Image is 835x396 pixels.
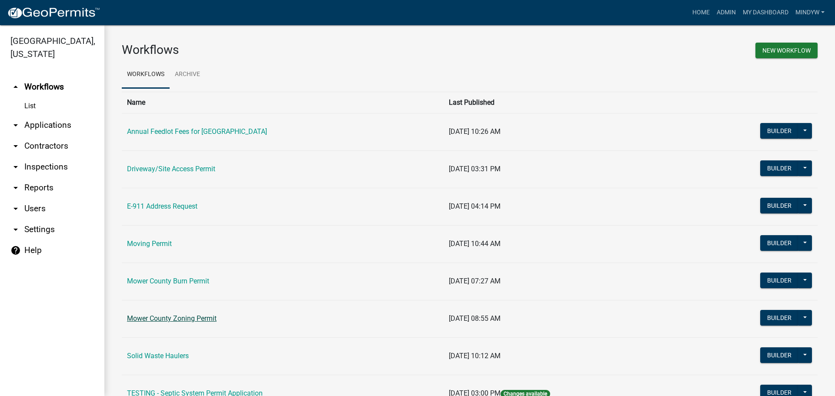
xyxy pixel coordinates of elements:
a: E-911 Address Request [127,202,197,210]
a: Driveway/Site Access Permit [127,165,215,173]
a: Solid Waste Haulers [127,352,189,360]
a: Home [689,4,713,21]
a: Archive [170,61,205,89]
i: arrow_drop_up [10,82,21,92]
span: [DATE] 10:12 AM [449,352,501,360]
i: arrow_drop_down [10,141,21,151]
span: [DATE] 10:26 AM [449,127,501,136]
button: Builder [760,160,798,176]
span: [DATE] 10:44 AM [449,240,501,248]
i: arrow_drop_down [10,183,21,193]
a: mindyw [792,4,828,21]
a: My Dashboard [739,4,792,21]
a: Admin [713,4,739,21]
button: Builder [760,310,798,326]
a: Workflows [122,61,170,89]
span: [DATE] 04:14 PM [449,202,501,210]
th: Last Published [444,92,683,113]
a: Mower County Burn Permit [127,277,209,285]
button: New Workflow [755,43,818,58]
a: Moving Permit [127,240,172,248]
span: [DATE] 07:27 AM [449,277,501,285]
i: arrow_drop_down [10,224,21,235]
i: help [10,245,21,256]
i: arrow_drop_down [10,162,21,172]
span: [DATE] 08:55 AM [449,314,501,323]
button: Builder [760,273,798,288]
span: [DATE] 03:31 PM [449,165,501,173]
button: Builder [760,347,798,363]
h3: Workflows [122,43,463,57]
button: Builder [760,123,798,139]
a: Annual Feedlot Fees for [GEOGRAPHIC_DATA] [127,127,267,136]
button: Builder [760,198,798,213]
a: Mower County Zoning Permit [127,314,217,323]
button: Builder [760,235,798,251]
i: arrow_drop_down [10,120,21,130]
i: arrow_drop_down [10,203,21,214]
th: Name [122,92,444,113]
